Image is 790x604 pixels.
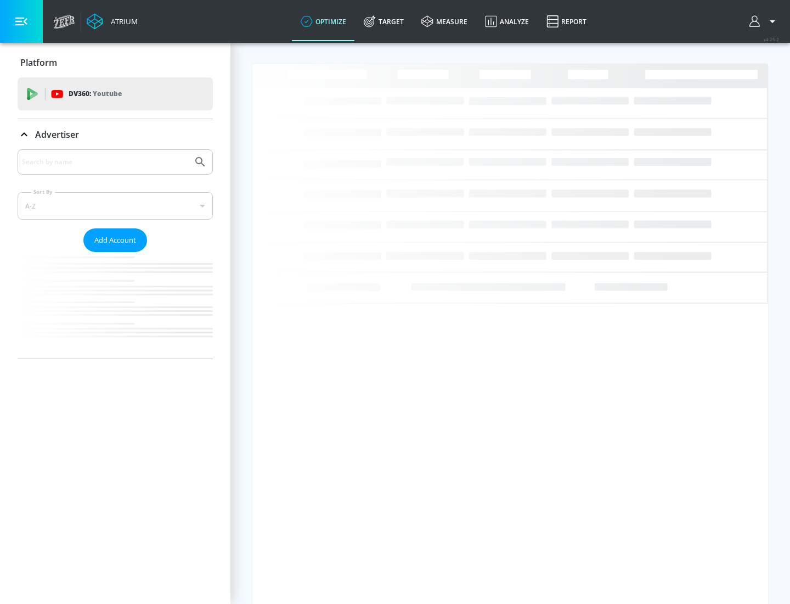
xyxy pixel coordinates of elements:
div: DV360: Youtube [18,77,213,110]
div: Platform [18,47,213,78]
input: Search by name [22,155,188,169]
div: Advertiser [18,149,213,359]
button: Add Account [83,228,147,252]
span: v 4.25.2 [764,36,779,42]
nav: list of Advertiser [18,252,213,359]
p: Youtube [93,88,122,99]
p: Platform [20,57,57,69]
a: Report [538,2,595,41]
a: Target [355,2,413,41]
a: Atrium [87,13,138,30]
a: Analyze [476,2,538,41]
div: Advertiser [18,119,213,150]
div: Atrium [106,16,138,26]
a: measure [413,2,476,41]
p: Advertiser [35,128,79,141]
label: Sort By [31,188,55,195]
p: DV360: [69,88,122,100]
a: optimize [292,2,355,41]
div: A-Z [18,192,213,220]
span: Add Account [94,234,136,247]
